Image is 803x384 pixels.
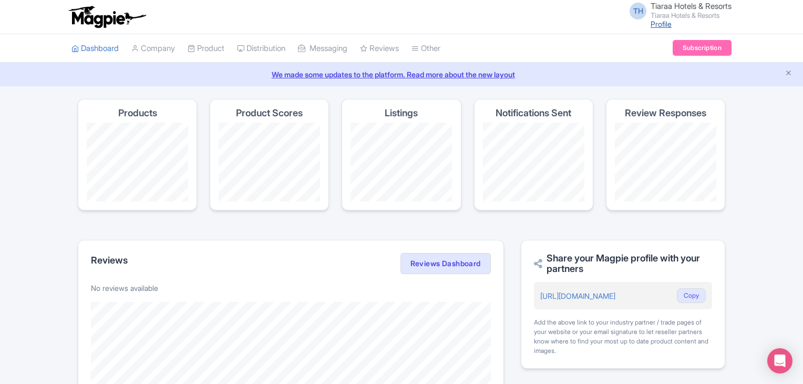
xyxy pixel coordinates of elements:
a: Distribution [237,34,285,63]
a: TH Tiaraa Hotels & Resorts Tiaraa Hotels & Resorts [623,2,732,19]
a: Other [411,34,440,63]
a: Messaging [298,34,347,63]
h4: Notifications Sent [496,108,571,118]
a: Subscription [673,40,732,56]
a: Product [188,34,224,63]
p: No reviews available [91,282,491,294]
a: We made some updates to the platform. Read more about the new layout [6,69,797,80]
a: Dashboard [71,34,119,63]
h2: Reviews [91,255,128,266]
a: Reviews Dashboard [400,253,491,274]
div: Open Intercom Messenger [767,348,792,373]
small: Tiaraa Hotels & Resorts [651,12,732,19]
span: TH [630,3,646,19]
span: Tiaraa Hotels & Resorts [651,1,732,11]
a: [URL][DOMAIN_NAME] [540,291,615,300]
h4: Listings [385,108,418,118]
h4: Products [118,108,157,118]
a: Company [131,34,175,63]
a: Profile [651,19,672,28]
button: Copy [677,288,706,303]
h2: Share your Magpie profile with your partners [534,253,712,274]
img: logo-ab69f6fb50320c5b225c76a69d11143b.png [66,5,148,28]
button: Close announcement [785,68,792,80]
h4: Product Scores [236,108,303,118]
a: Reviews [360,34,399,63]
div: Add the above link to your industry partner / trade pages of your website or your email signature... [534,318,712,356]
h4: Review Responses [625,108,706,118]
